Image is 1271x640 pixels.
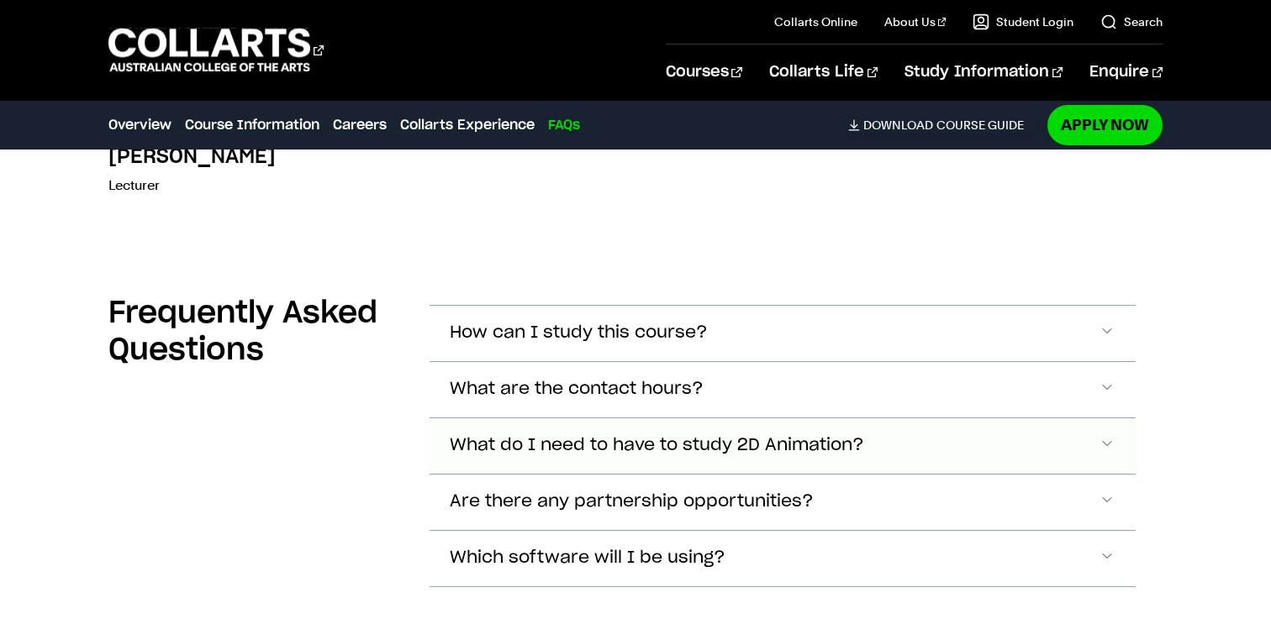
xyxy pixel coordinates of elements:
a: About Us [884,13,947,30]
a: Courses [666,45,742,100]
span: Are there any partnership opportunities? [450,492,814,511]
div: Go to homepage [108,26,324,74]
span: Download [863,118,933,133]
a: DownloadCourse Guide [848,118,1037,133]
h3: [PERSON_NAME] [108,147,276,167]
span: How can I study this course? [450,323,708,343]
span: What do I need to have to study 2D Animation? [450,436,864,455]
a: Overview [108,115,171,135]
button: What do I need to have to study 2D Animation? [430,418,1137,474]
a: Student Login [973,13,1073,30]
a: Careers [333,115,387,135]
button: Which software will I be using? [430,531,1137,586]
a: Collarts Online [774,13,857,30]
p: Lecturer [108,174,276,197]
a: Course Information [185,115,319,135]
span: What are the contact hours? [450,380,704,399]
a: Collarts Experience [400,115,535,135]
button: How can I study this course? [430,306,1137,361]
a: Collarts Life [769,45,878,100]
h2: Frequently Asked Questions [108,295,403,369]
button: Are there any partnership opportunities? [430,475,1137,530]
span: Which software will I be using? [450,548,725,568]
a: Enquire [1089,45,1163,100]
a: Study Information [904,45,1063,100]
a: FAQs [548,115,580,135]
button: What are the contact hours? [430,362,1137,417]
a: Apply Now [1047,105,1163,144]
a: Search [1100,13,1163,30]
